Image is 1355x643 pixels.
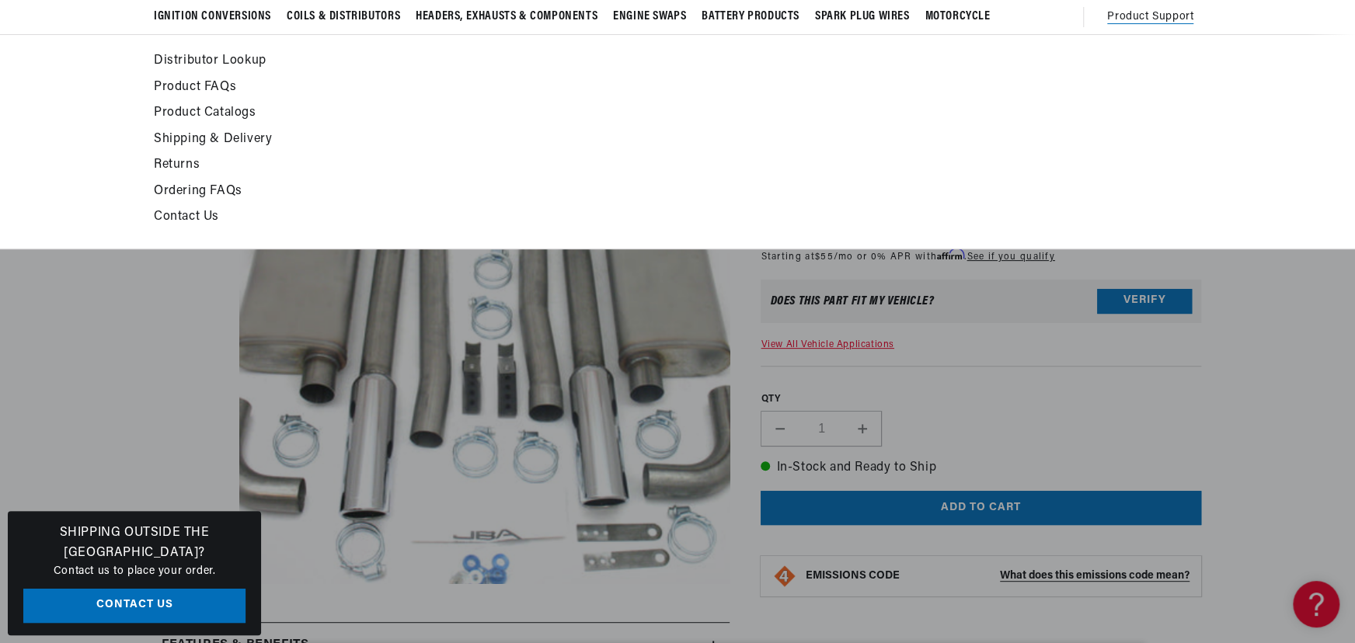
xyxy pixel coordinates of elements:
[23,589,246,624] a: Contact Us
[761,249,1054,264] p: Starting at /mo or 0% APR with .
[1097,289,1192,314] button: Verify
[805,569,1190,583] button: EMISSIONS CODEWhat does this emissions code mean?
[770,295,934,308] div: Does This part fit My vehicle?
[815,9,910,25] span: Spark Plug Wires
[154,103,918,124] a: Product Catalogs
[1000,570,1190,582] strong: What does this emissions code mean?
[702,9,799,25] span: Battery Products
[761,340,893,349] a: View All Vehicle Applications
[154,181,918,203] a: Ordering FAQs
[154,9,271,25] span: Ignition Conversions
[761,458,1201,478] p: In-Stock and Ready to Ship
[761,393,1201,406] label: QTY
[815,252,834,262] span: $55
[967,252,1054,262] a: See if you qualify - Learn more about Affirm Financing (opens in modal)
[23,563,246,580] p: Contact us to place your order.
[805,570,899,582] strong: EMISSIONS CODE
[416,9,597,25] span: Headers, Exhausts & Components
[925,9,990,25] span: Motorcycle
[154,129,918,151] a: Shipping & Delivery
[613,9,686,25] span: Engine Swaps
[287,9,400,25] span: Coils & Distributors
[154,77,918,99] a: Product FAQs
[154,93,730,591] media-gallery: Gallery Viewer
[761,491,1201,526] button: Add to cart
[23,523,246,563] h3: Shipping Outside the [GEOGRAPHIC_DATA]?
[154,207,918,228] a: Contact Us
[937,249,964,260] span: Affirm
[1107,9,1193,26] span: Product Support
[154,155,918,176] a: Returns
[772,564,797,589] img: Emissions code
[154,50,918,72] a: Distributor Lookup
